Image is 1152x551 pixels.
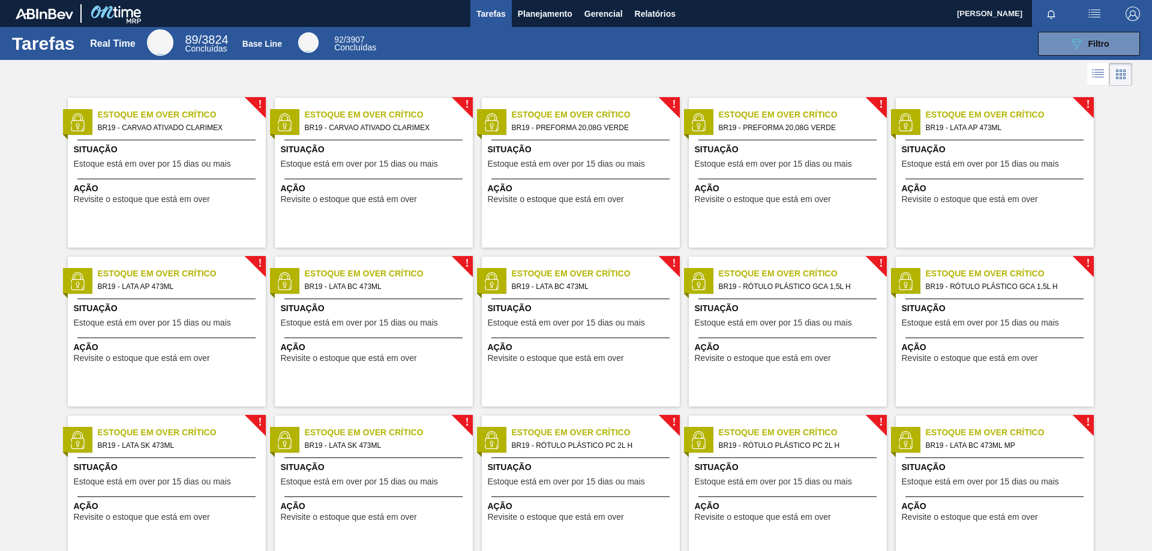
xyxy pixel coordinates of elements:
div: Visão em Cards [1109,63,1132,86]
img: status [689,272,707,290]
img: status [275,431,293,449]
span: Estoque está em over por 15 dias ou mais [488,159,645,168]
span: Revisite o estoque que está em over [695,195,831,204]
span: Revisite o estoque que está em over [695,354,831,363]
img: status [68,113,86,131]
div: Base Line [334,36,376,52]
span: Ação [488,182,677,195]
img: status [896,431,914,449]
span: Gerencial [584,7,623,21]
span: Ação [695,341,884,354]
img: TNhmsLtSVTkK8tSr43FrP2fwEKptu5GPRR3wAAAABJRU5ErkJggg== [16,8,73,19]
span: Situação [695,302,884,315]
span: Revisite o estoque que está em over [74,195,210,204]
span: Estoque em Over Crítico [719,109,887,121]
span: Ação [902,182,1091,195]
span: Situação [74,461,263,474]
span: Estoque está em over por 15 dias ou mais [74,477,231,486]
img: status [689,431,707,449]
span: Ação [695,500,884,513]
span: Ação [74,341,263,354]
span: ! [1086,100,1090,109]
span: Revisite o estoque que está em over [281,354,417,363]
span: Situação [488,302,677,315]
span: Estoque em Over Crítico [926,267,1094,280]
span: ! [672,100,676,109]
span: ! [879,100,883,109]
span: BR19 - LATA AP 473ML [926,121,1084,134]
span: / 3824 [185,33,228,46]
span: Revisite o estoque que está em over [74,513,210,522]
span: Planejamento [518,7,572,21]
span: ! [465,100,469,109]
span: Situação [74,302,263,315]
span: Estoque está em over por 15 dias ou mais [902,477,1059,486]
span: Revisite o estoque que está em over [902,354,1038,363]
span: Estoque em Over Crítico [512,267,680,280]
button: Notificações [1032,5,1070,22]
span: Estoque em Over Crítico [98,426,266,439]
span: BR19 - LATA BC 473ML [512,280,670,293]
span: Estoque está em over por 15 dias ou mais [74,318,231,327]
span: BR19 - RÓTULO PLÁSTICO GCA 1,5L H [719,280,877,293]
span: Estoque em Over Crítico [512,109,680,121]
span: Estoque está em over por 15 dias ou mais [695,159,852,168]
span: BR19 - CARVAO ATIVADO CLARIMEX [98,121,256,134]
span: Revisite o estoque que está em over [281,513,417,522]
div: Base Line [298,32,319,53]
span: Ação [902,500,1091,513]
span: Relatórios [635,7,676,21]
span: ! [879,418,883,427]
span: Estoque em Over Crítico [719,426,887,439]
span: Situação [902,302,1091,315]
span: Ação [74,182,263,195]
span: Ação [902,341,1091,354]
span: ! [258,259,262,268]
span: ! [258,100,262,109]
span: Revisite o estoque que está em over [488,195,624,204]
span: Estoque está em over por 15 dias ou mais [488,477,645,486]
span: BR19 - PREFORMA 20,08G VERDE [512,121,670,134]
span: Estoque em Over Crítico [512,426,680,439]
span: BR19 - CARVAO ATIVADO CLARIMEX [305,121,463,134]
span: Situação [281,461,470,474]
span: Ação [281,341,470,354]
img: status [896,113,914,131]
div: Real Time [90,38,135,49]
button: Filtro [1038,32,1140,56]
span: ! [672,418,676,427]
img: status [68,431,86,449]
img: status [689,113,707,131]
div: Visão em Lista [1087,63,1109,86]
span: Situação [488,143,677,156]
span: Estoque em Over Crítico [98,267,266,280]
span: Estoque em Over Crítico [305,109,473,121]
span: Estoque em Over Crítico [926,426,1094,439]
span: Ação [74,500,263,513]
img: status [482,272,500,290]
span: Estoque está em over por 15 dias ou mais [74,159,231,168]
span: Ação [488,500,677,513]
img: userActions [1087,7,1102,21]
span: ! [1086,259,1090,268]
span: ! [465,418,469,427]
span: BR19 - RÓTULO PLÁSTICO PC 2L H [719,439,877,452]
h1: Tarefas [12,37,75,50]
img: status [896,272,914,290]
span: Estoque está em over por 15 dias ou mais [695,477,852,486]
span: ! [1086,418,1090,427]
span: Estoque está em over por 15 dias ou mais [902,318,1059,327]
span: Revisite o estoque que está em over [488,513,624,522]
span: Filtro [1088,39,1109,49]
span: BR19 - LATA SK 473ML [305,439,463,452]
img: Logout [1126,7,1140,21]
span: BR19 - LATA BC 473ML MP [926,439,1084,452]
span: Estoque está em over por 15 dias ou mais [281,318,438,327]
span: Ação [488,341,677,354]
span: Situação [74,143,263,156]
span: 89 [185,33,198,46]
span: Estoque está em over por 15 dias ou mais [902,159,1059,168]
span: Estoque está em over por 15 dias ou mais [488,318,645,327]
div: Real Time [185,35,228,53]
span: BR19 - RÓTULO PLÁSTICO GCA 1,5L H [926,280,1084,293]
